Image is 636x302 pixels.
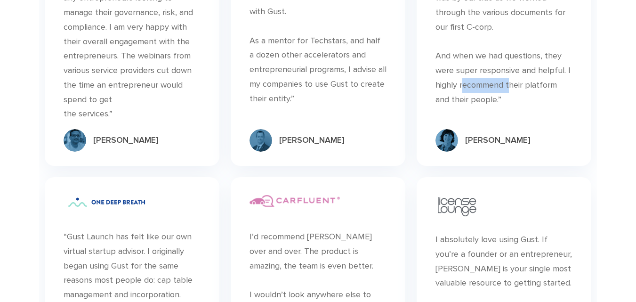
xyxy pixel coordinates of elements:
[64,129,86,152] img: Group 7
[15,15,23,23] img: logo_orange.svg
[104,56,159,62] div: Keywords by Traffic
[64,195,149,210] img: One Deep Breath
[24,24,104,32] div: Domain: [DOMAIN_NAME]
[435,195,478,218] img: License Lounge
[26,15,46,23] div: v 4.0.25
[36,56,84,62] div: Domain Overview
[465,135,531,146] div: [PERSON_NAME]
[250,195,340,207] img: Carfluent
[93,135,159,146] div: [PERSON_NAME]
[94,55,101,62] img: tab_keywords_by_traffic_grey.svg
[250,129,272,152] img: Group 9
[435,129,458,152] img: Group 7
[279,135,345,146] div: [PERSON_NAME]
[25,55,33,62] img: tab_domain_overview_orange.svg
[15,24,23,32] img: website_grey.svg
